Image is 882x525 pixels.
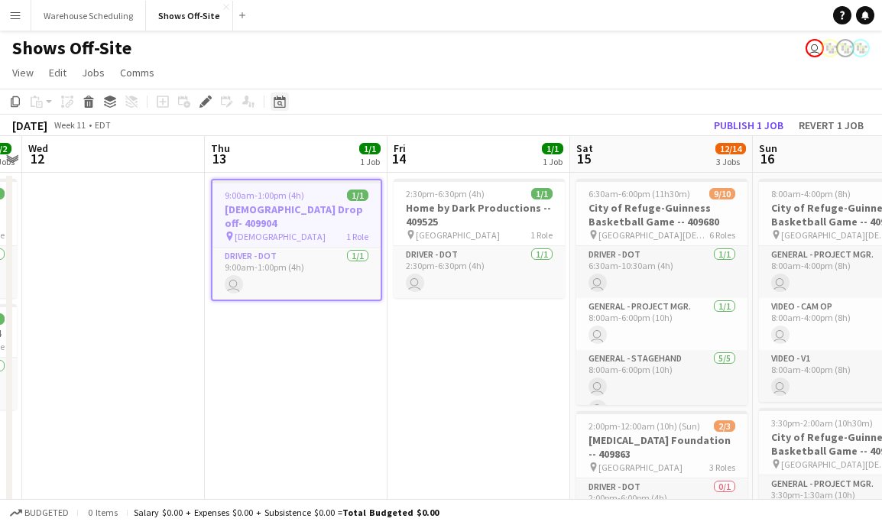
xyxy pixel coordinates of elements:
span: Week 11 [50,119,89,131]
app-card-role: Driver - DOT1/19:00am-1:00pm (4h) [212,248,381,300]
span: [GEOGRAPHIC_DATA] [598,462,683,473]
span: 14 [391,150,406,167]
span: 9/10 [709,188,735,199]
span: Sun [759,141,777,155]
div: 3 Jobs [716,156,745,167]
span: 3 Roles [709,462,735,473]
span: 9:00am-1:00pm (4h) [225,190,304,201]
span: Wed [28,141,48,155]
span: 15 [574,150,593,167]
span: Comms [120,66,154,79]
span: 0 items [84,507,121,518]
h3: Home by Dark Productions -- 409525 [394,201,565,228]
span: 6:30am-6:00pm (11h30m) [589,188,690,199]
app-card-role: General - Stagehand5/58:00am-6:00pm (10h) [576,350,747,491]
a: Comms [114,63,161,83]
span: [DEMOGRAPHIC_DATA] [235,231,326,242]
h3: [MEDICAL_DATA] Foundation -- 409863 [576,433,747,461]
button: Revert 1 job [793,115,870,135]
span: 1/1 [359,143,381,154]
span: View [12,66,34,79]
span: 1/1 [531,188,553,199]
h3: [DEMOGRAPHIC_DATA] Drop off- 409904 [212,203,381,230]
app-job-card: 2:30pm-6:30pm (4h)1/1Home by Dark Productions -- 409525 [GEOGRAPHIC_DATA]1 RoleDriver - DOT1/12:3... [394,179,565,298]
span: [GEOGRAPHIC_DATA] [416,229,500,241]
app-job-card: 6:30am-6:00pm (11h30m)9/10City of Refuge-Guinness Basketball Game -- 409680 [GEOGRAPHIC_DATA][DEM... [576,179,747,405]
span: Edit [49,66,66,79]
div: 1 Job [543,156,563,167]
span: 16 [757,150,777,167]
app-user-avatar: Labor Coordinator [851,39,870,57]
app-card-role: General - Project Mgr.1/18:00am-6:00pm (10h) [576,298,747,350]
h3: City of Refuge-Guinness Basketball Game -- 409680 [576,201,747,228]
span: 2:30pm-6:30pm (4h) [406,188,485,199]
span: 2:00pm-12:00am (10h) (Sun) [589,420,700,432]
div: Salary $0.00 + Expenses $0.00 + Subsistence $0.00 = [134,507,439,518]
span: Thu [211,141,230,155]
span: 1 Role [530,229,553,241]
app-card-role: Driver - DOT1/16:30am-10:30am (4h) [576,246,747,298]
span: 2/3 [714,420,735,432]
span: 1 Role [346,231,368,242]
div: 1 Job [360,156,380,167]
span: Total Budgeted $0.00 [342,507,439,518]
a: Edit [43,63,73,83]
span: Budgeted [24,507,69,518]
span: 12/14 [715,143,746,154]
span: 6 Roles [709,229,735,241]
button: Shows Off-Site [146,1,233,31]
span: Jobs [82,66,105,79]
span: 12 [26,150,48,167]
span: 13 [209,150,230,167]
span: 1/1 [542,143,563,154]
span: 8:00am-4:00pm (8h) [771,188,851,199]
app-user-avatar: Labor Coordinator [821,39,839,57]
span: Fri [394,141,406,155]
span: [GEOGRAPHIC_DATA][DEMOGRAPHIC_DATA] [598,229,709,241]
app-job-card: 9:00am-1:00pm (4h)1/1[DEMOGRAPHIC_DATA] Drop off- 409904 [DEMOGRAPHIC_DATA]1 RoleDriver - DOT1/19... [211,179,382,301]
app-card-role: Driver - DOT1/12:30pm-6:30pm (4h) [394,246,565,298]
span: Sat [576,141,593,155]
a: Jobs [76,63,111,83]
app-user-avatar: Toryn Tamborello [806,39,824,57]
div: EDT [95,119,111,131]
button: Warehouse Scheduling [31,1,146,31]
button: Budgeted [8,504,71,521]
button: Publish 1 job [708,115,790,135]
a: View [6,63,40,83]
h1: Shows Off-Site [12,37,131,60]
span: 1/1 [347,190,368,201]
div: [DATE] [12,118,47,133]
app-user-avatar: Labor Coordinator [836,39,854,57]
